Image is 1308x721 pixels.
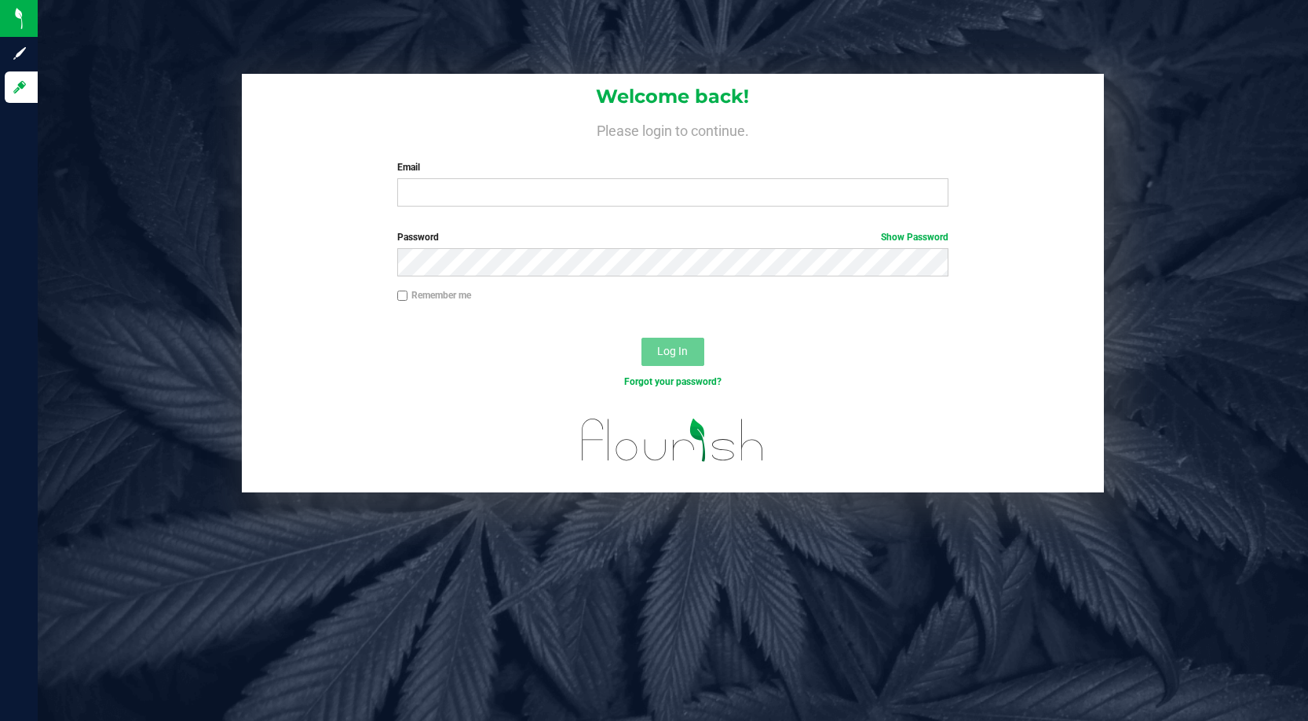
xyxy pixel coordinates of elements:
[12,79,27,95] inline-svg: Log in
[881,232,948,243] a: Show Password
[657,345,688,357] span: Log In
[397,160,948,174] label: Email
[624,376,722,387] a: Forgot your password?
[397,232,439,243] span: Password
[12,46,27,61] inline-svg: Sign up
[397,288,471,302] label: Remember me
[565,405,781,474] img: flourish_logo.svg
[641,338,704,366] button: Log In
[242,86,1105,107] h1: Welcome back!
[397,291,408,302] input: Remember me
[242,119,1105,138] h4: Please login to continue.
